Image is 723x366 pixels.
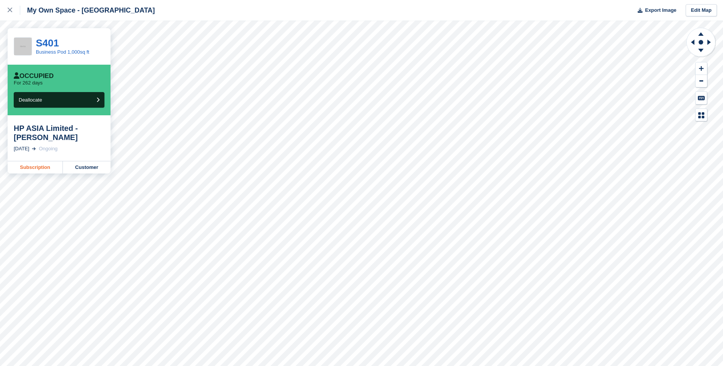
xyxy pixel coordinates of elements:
[645,6,676,14] span: Export Image
[14,124,104,142] div: HP ASIA Limited - [PERSON_NAME]
[14,72,54,80] div: Occupied
[696,109,707,121] button: Map Legend
[696,62,707,75] button: Zoom In
[686,4,717,17] a: Edit Map
[14,145,29,153] div: [DATE]
[14,80,43,86] p: For 262 days
[19,97,42,103] span: Deallocate
[8,161,63,173] a: Subscription
[32,147,36,150] img: arrow-right-light-icn-cde0832a797a2874e46488d9cf13f60e5c3a73dbe684e267c42b8395dfbc2abf.svg
[36,37,59,49] a: S401
[696,75,707,88] button: Zoom Out
[14,92,104,108] button: Deallocate
[63,161,111,173] a: Customer
[633,4,677,17] button: Export Image
[696,92,707,104] button: Keyboard Shortcuts
[14,38,32,55] img: 256x256-placeholder-a091544baa16b46aadf0b611073c37e8ed6a367829ab441c3b0103e7cf8a5b1b.png
[36,49,89,55] a: Business Pod 1,000sq ft
[20,6,155,15] div: My Own Space - [GEOGRAPHIC_DATA]
[39,145,58,153] div: Ongoing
